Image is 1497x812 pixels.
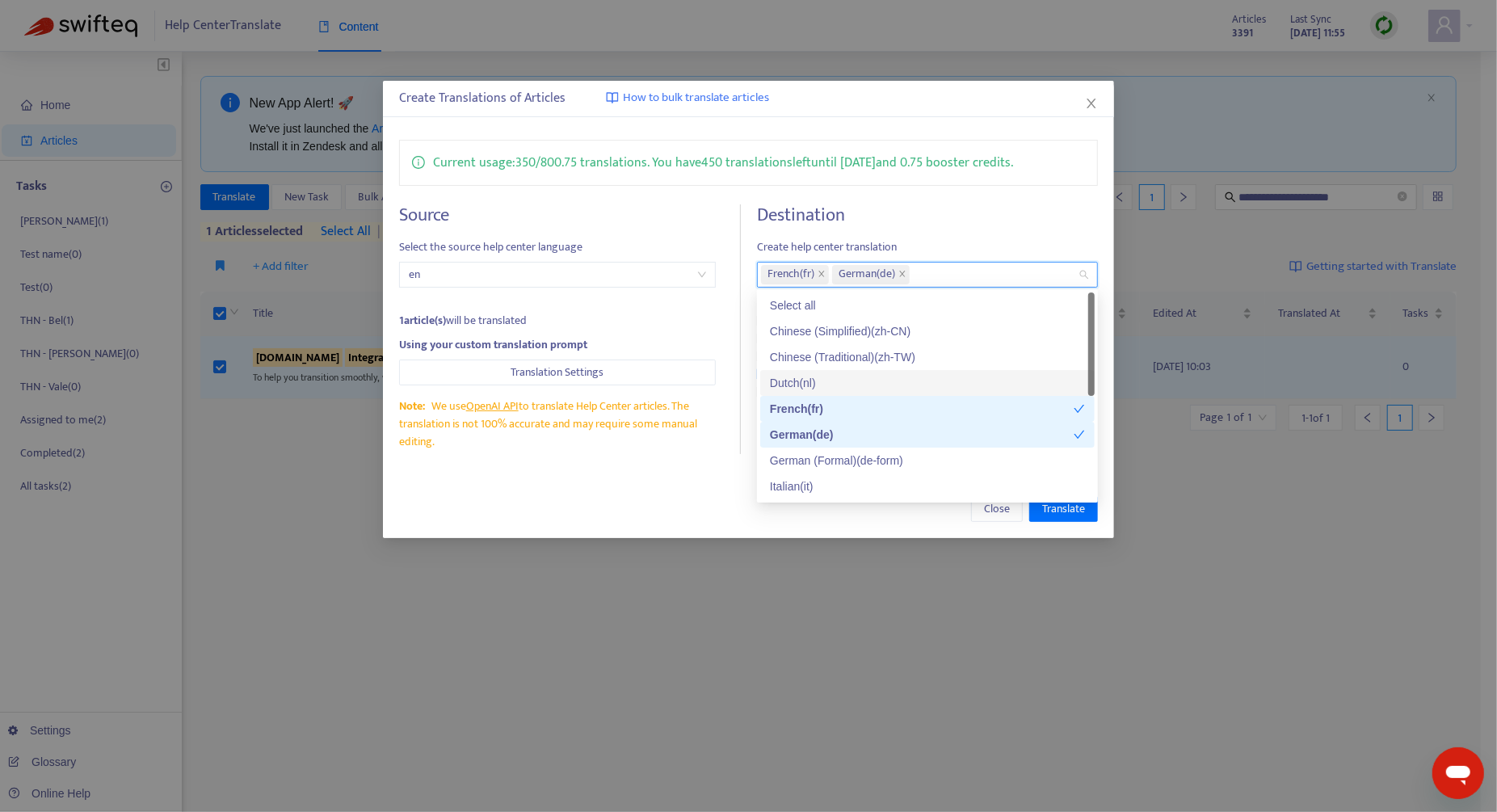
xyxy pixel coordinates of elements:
[1074,403,1085,414] span: check
[770,426,1074,444] div: German ( de )
[770,348,1085,366] div: Chinese (Traditional) ( zh-TW )
[399,89,1098,108] div: Create Translations of Articles
[623,89,769,107] span: How to bulk translate articles
[399,204,716,226] h4: Source
[399,336,716,354] div: Using your custom translation prompt
[770,374,1085,392] div: Dutch ( nl )
[767,265,814,284] span: French ( fr )
[466,397,519,415] a: OpenAI API
[399,397,425,415] span: Note:
[399,360,716,385] button: Translation Settings
[770,452,1085,469] div: German (Formal) ( de-form )
[1083,95,1100,112] button: Close
[1074,429,1085,440] span: check
[399,311,446,330] strong: 1 article(s)
[399,238,716,256] span: Select the source help center language
[1042,500,1085,518] span: Translate
[760,292,1095,318] div: Select all
[433,153,1013,173] p: Current usage: 350 / 800.75 translations . You have 450 translations left until [DATE] and 0.75 b...
[606,91,619,104] img: image-link
[770,297,1085,314] div: Select all
[770,400,1074,418] div: French ( fr )
[399,398,716,451] div: We use to translate Help Center articles. The translation is not 100% accurate and may require so...
[1029,496,1098,522] button: Translate
[984,500,1010,518] span: Close
[606,89,769,107] a: How to bulk translate articles
[757,238,1098,256] span: Create help center translation
[399,312,716,330] div: will be translated
[409,263,706,287] span: en
[1085,97,1098,110] span: close
[757,204,1098,226] h4: Destination
[839,265,895,284] span: German ( de )
[818,270,826,280] span: close
[898,270,906,280] span: close
[971,496,1023,522] button: Close
[770,322,1085,340] div: Chinese (Simplified) ( zh-CN )
[511,364,604,381] span: Translation Settings
[412,153,425,169] span: info-circle
[1432,747,1484,799] iframe: Button to launch messaging window
[770,478,1085,495] div: Italian ( it )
